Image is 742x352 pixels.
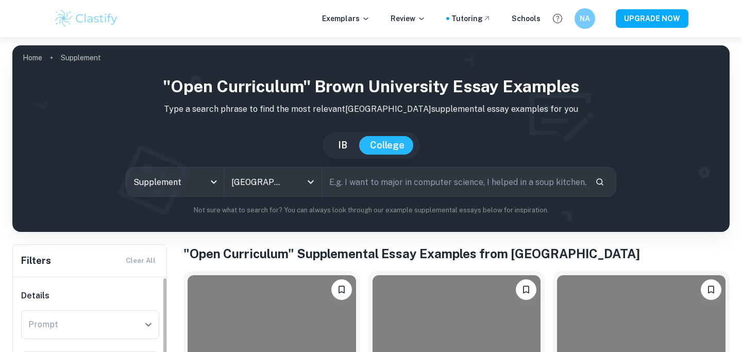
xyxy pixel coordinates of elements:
button: Help and Feedback [549,10,566,27]
h6: Filters [21,254,51,268]
a: Schools [512,13,541,24]
button: Bookmark [701,279,721,300]
button: Bookmark [516,279,536,300]
div: Supplement [126,167,224,196]
p: Supplement [61,52,101,63]
button: Bookmark [331,279,352,300]
h6: NA [579,13,591,24]
button: Open [141,317,156,332]
h1: "Open Curriculum" Brown University Essay Examples [21,74,721,99]
input: E.g. I want to major in computer science, I helped in a soup kitchen, I want to join the debate t... [322,167,587,196]
p: Review [391,13,426,24]
button: NA [575,8,595,29]
button: UPGRADE NOW [616,9,688,28]
img: Clastify logo [54,8,119,29]
p: Not sure what to search for? You can always look through our example supplemental essays below fo... [21,205,721,215]
a: Tutoring [451,13,491,24]
p: Type a search phrase to find the most relevant [GEOGRAPHIC_DATA] supplemental essay examples for you [21,103,721,115]
button: Search [591,173,609,191]
h6: Details [21,290,159,302]
h1: "Open Curriculum" Supplemental Essay Examples from [GEOGRAPHIC_DATA] [183,244,730,263]
button: IB [328,136,358,155]
button: College [360,136,415,155]
img: profile cover [12,45,730,232]
p: Exemplars [322,13,370,24]
a: Home [23,51,42,65]
button: Open [303,175,318,189]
